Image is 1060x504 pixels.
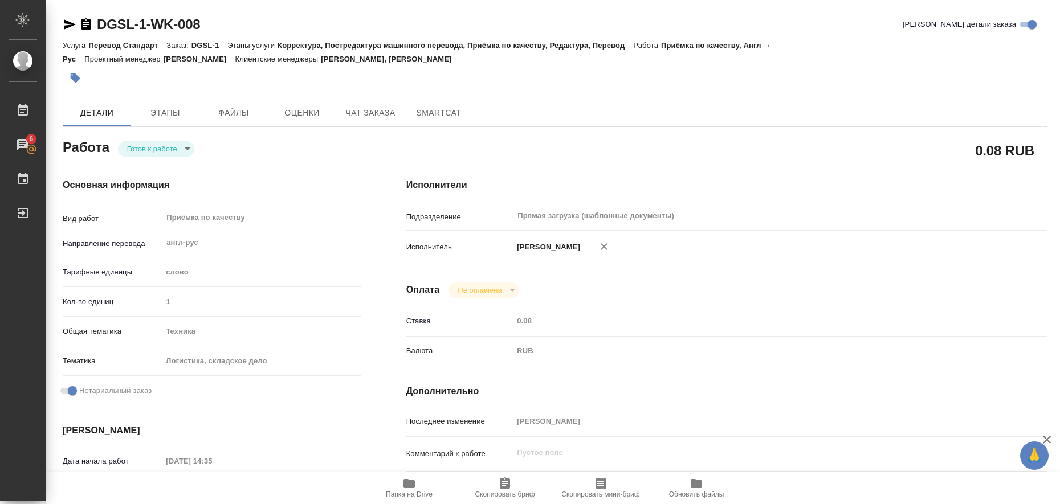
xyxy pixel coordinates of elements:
span: 🙏 [1025,444,1044,468]
button: Удалить исполнителя [592,234,617,259]
span: Чат заказа [343,106,398,120]
span: 6 [22,133,40,145]
button: Обновить файлы [649,472,744,504]
p: Ставка [406,315,513,327]
a: 6 [3,130,43,159]
h2: Работа [63,136,109,157]
h2: 0.08 RUB [975,141,1034,160]
h4: Оплата [406,283,440,297]
p: Работа [633,41,661,50]
p: Клиентские менеджеры [235,55,321,63]
div: Готов к работе [118,141,194,157]
p: Услуга [63,41,88,50]
p: Валюта [406,345,513,357]
p: Последнее изменение [406,416,513,427]
p: Тарифные единицы [63,267,162,278]
button: Скопировать мини-бриф [553,472,649,504]
button: Папка на Drive [361,472,457,504]
div: слово [162,263,360,282]
button: Скопировать ссылку [79,18,93,31]
span: Обновить файлы [669,490,724,498]
input: Пустое поле [162,453,262,469]
button: Не оплачена [454,285,505,295]
p: Корректура, Постредактура машинного перевода, Приёмка по качеству, Редактура, Перевод [278,41,633,50]
p: Вид работ [63,213,162,224]
p: Проектный менеджер [84,55,163,63]
button: Готов к работе [124,144,181,154]
a: DGSL-1-WK-008 [97,17,200,32]
span: Файлы [206,106,261,120]
p: [PERSON_NAME] [164,55,235,63]
h4: [PERSON_NAME] [63,424,361,437]
h4: Дополнительно [406,384,1047,398]
p: Подразделение [406,211,513,223]
button: Скопировать ссылку для ЯМессенджера [63,18,76,31]
input: Пустое поле [162,293,360,310]
span: Нотариальный заказ [79,385,152,396]
p: Перевод Стандарт [88,41,166,50]
p: Комментарий к работе [406,448,513,460]
button: 🙏 [1020,441,1049,470]
p: Исполнитель [406,241,513,253]
p: [PERSON_NAME], [PERSON_NAME] [321,55,460,63]
p: DGSL-1 [191,41,228,50]
span: Скопировать мини-бриф [561,490,639,498]
p: [PERSON_NAME] [513,241,580,253]
span: Оценки [275,106,329,120]
div: RUB [513,341,994,360]
span: Скопировать бриф [475,490,535,498]
span: Этапы [138,106,193,120]
h4: Исполнители [406,178,1047,192]
input: Пустое поле [513,313,994,329]
p: Направление перевода [63,238,162,249]
div: Техника [162,322,360,341]
p: Заказ: [166,41,191,50]
div: Готов к работе [449,282,519,298]
button: Добавить тэг [63,65,88,91]
h4: Основная информация [63,178,361,192]
p: Дата начала работ [63,456,162,467]
span: SmartCat [411,106,466,120]
input: Пустое поле [513,413,994,429]
p: Тематика [63,355,162,367]
span: [PERSON_NAME] детали заказа [903,19,1016,30]
span: Детали [70,106,124,120]
p: Этапы услуги [227,41,278,50]
button: Скопировать бриф [457,472,553,504]
div: Логистика, складское дело [162,351,360,371]
p: Кол-во единиц [63,296,162,308]
span: Папка на Drive [386,490,433,498]
p: Общая тематика [63,326,162,337]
